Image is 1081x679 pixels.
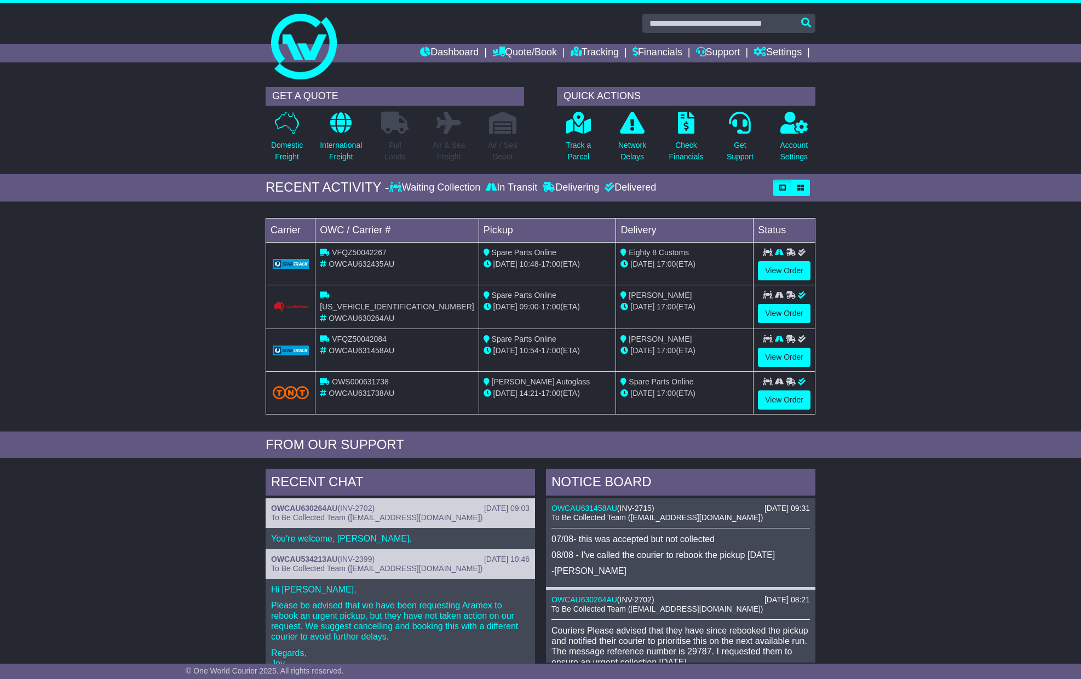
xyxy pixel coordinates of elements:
span: 17:00 [657,302,676,311]
span: © One World Courier 2025. All rights reserved. [186,666,344,675]
div: - (ETA) [484,388,612,399]
div: - (ETA) [484,258,612,270]
div: In Transit [483,182,540,194]
a: DomesticFreight [271,111,303,169]
p: Domestic Freight [271,140,303,163]
p: Please be advised that we have been requesting Aramex to rebook an urgent pickup, but they have n... [271,600,530,642]
a: View Order [758,261,810,280]
a: Support [696,44,740,62]
td: Pickup [479,218,616,242]
span: 17:00 [657,260,676,268]
td: Status [754,218,815,242]
span: 17:00 [541,389,560,398]
a: OWCAU534213AU [271,555,337,563]
p: Network Delays [618,140,646,163]
a: View Order [758,304,810,323]
span: OWCAU631738AU [329,389,394,398]
p: -[PERSON_NAME] [551,566,810,576]
a: AccountSettings [780,111,809,169]
div: - (ETA) [484,301,612,313]
div: Delivering [540,182,602,194]
span: 09:00 [520,302,539,311]
p: 08/08 - I've called the courier to rebook the pickup [DATE] [551,550,810,560]
a: Settings [754,44,802,62]
p: Full Loads [381,140,409,163]
span: VFQZ50042267 [332,248,387,257]
span: INV-2399 [340,555,372,563]
span: 10:48 [520,260,539,268]
div: NOTICE BOARD [546,469,815,498]
p: Hi [PERSON_NAME], [271,584,530,595]
span: [DATE] [630,302,654,311]
span: 10:54 [520,346,539,355]
span: INV-2702 [340,504,372,513]
p: Air / Sea Depot [488,140,517,163]
a: CheckFinancials [669,111,704,169]
span: VFQZ50042084 [332,335,387,343]
div: (ETA) [620,388,749,399]
div: ( ) [271,555,530,564]
p: You're welcome, [PERSON_NAME]. [271,533,530,544]
span: OWCAU631458AU [329,346,394,355]
span: [US_VEHICLE_IDENTIFICATION_NUMBER] [320,302,474,311]
div: - (ETA) [484,345,612,356]
span: [DATE] [493,346,517,355]
div: [DATE] 09:03 [484,504,530,513]
div: ( ) [551,595,810,605]
span: [PERSON_NAME] Autoglass [492,377,590,386]
div: GET A QUOTE [266,87,524,106]
div: QUICK ACTIONS [557,87,815,106]
span: Spare Parts Online [492,291,556,300]
span: OWCAU632435AU [329,260,394,268]
p: Check Financials [669,140,704,163]
div: FROM OUR SUPPORT [266,437,815,453]
div: RECENT CHAT [266,469,535,498]
img: Couriers_Please.png [273,301,309,313]
div: [DATE] 10:46 [484,555,530,564]
div: Delivered [602,182,656,194]
span: 17:00 [541,346,560,355]
span: [DATE] [493,260,517,268]
span: Spare Parts Online [629,377,693,386]
td: Carrier [266,218,315,242]
span: OWS000631738 [332,377,389,386]
span: [DATE] [630,389,654,398]
a: Financials [633,44,682,62]
span: 17:00 [657,389,676,398]
p: Couriers Please advised that they have since rebooked the pickup and notified their courier to pr... [551,625,810,668]
span: To Be Collected Team ([EMAIL_ADDRESS][DOMAIN_NAME]) [551,605,763,613]
a: Quote/Book [492,44,557,62]
p: Get Support [727,140,754,163]
a: OWCAU630264AU [551,595,617,604]
span: 17:00 [541,302,560,311]
span: [DATE] [493,389,517,398]
span: [PERSON_NAME] [629,291,692,300]
img: TNT_Domestic.png [273,386,309,399]
span: INV-2715 [620,504,652,513]
a: View Order [758,348,810,367]
span: [DATE] [493,302,517,311]
a: Dashboard [420,44,479,62]
div: RECENT ACTIVITY - [266,180,389,195]
span: To Be Collected Team ([EMAIL_ADDRESS][DOMAIN_NAME]) [271,513,482,522]
p: Regards, Joy [271,648,530,669]
span: 14:21 [520,389,539,398]
div: [DATE] 08:21 [764,595,810,605]
a: InternationalFreight [319,111,363,169]
div: ( ) [551,504,810,513]
span: INV-2702 [620,595,652,604]
span: Spare Parts Online [492,335,556,343]
span: 17:00 [541,260,560,268]
span: Spare Parts Online [492,248,556,257]
div: [DATE] 09:31 [764,504,810,513]
div: ( ) [271,504,530,513]
p: International Freight [320,140,362,163]
a: Tracking [571,44,619,62]
span: To Be Collected Team ([EMAIL_ADDRESS][DOMAIN_NAME]) [271,564,482,573]
a: OWCAU631458AU [551,504,617,513]
a: View Order [758,390,810,410]
span: Eighty 8 Customs [629,248,689,257]
div: (ETA) [620,345,749,356]
a: NetworkDelays [618,111,647,169]
p: 07/08- this was accepted but not collected [551,534,810,544]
